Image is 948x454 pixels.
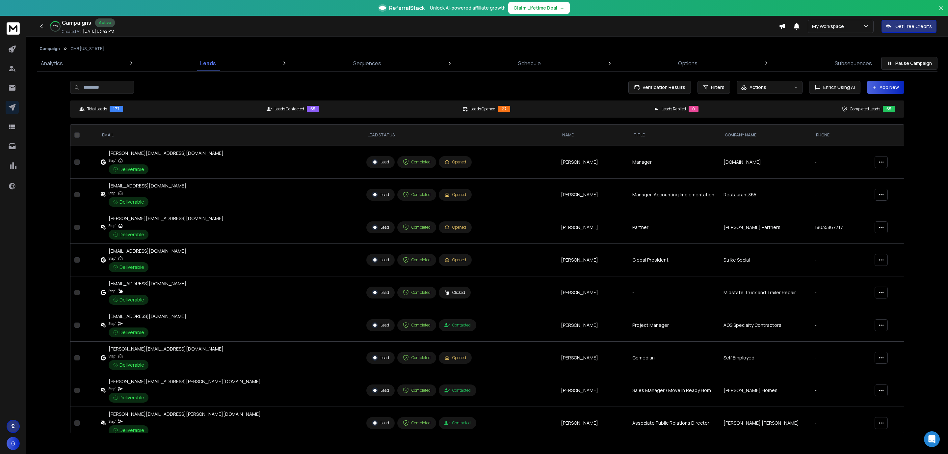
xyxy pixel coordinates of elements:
span: Filters [711,84,724,91]
a: Leads [196,55,220,71]
div: Lead [372,387,389,393]
span: Verification Results [640,84,685,91]
p: Options [678,59,698,67]
td: Partner [628,211,720,244]
th: EMAIL [97,125,362,146]
div: 177 [110,106,123,112]
td: [PERSON_NAME] [PERSON_NAME] [720,407,811,440]
p: Unlock AI-powered affiliate growth [430,5,506,11]
p: Leads [200,59,216,67]
th: Phone [811,125,871,146]
p: Step 1 [109,288,117,294]
button: Pause Campaign [881,57,937,70]
button: Verification Results [628,81,691,94]
p: CMB [US_STATE] [70,46,104,51]
div: [PERSON_NAME][EMAIL_ADDRESS][DOMAIN_NAME] [109,346,224,352]
button: Enrich Using AI [809,81,860,94]
td: 18035867717 [811,211,871,244]
p: Schedule [518,59,541,67]
td: [PERSON_NAME] [557,276,628,309]
td: [PERSON_NAME] [557,146,628,179]
div: Opened [444,225,466,230]
button: Claim Lifetime Deal→ [508,2,570,14]
td: [PERSON_NAME] [557,407,628,440]
button: Get Free Credits [882,20,936,33]
p: Subsequences [835,59,872,67]
h1: Campaigns [62,19,91,27]
p: Step 1 [109,157,117,164]
div: 0 [689,106,698,112]
div: Lead [372,355,389,361]
td: - [811,342,871,374]
div: Completed [403,224,431,230]
div: [PERSON_NAME][EMAIL_ADDRESS][DOMAIN_NAME] [109,215,224,222]
a: Sequences [349,55,385,71]
span: → [560,5,565,11]
td: - [811,407,871,440]
div: 65 [883,106,895,112]
p: My Workspace [812,23,847,30]
div: Lead [372,322,389,328]
td: - [811,244,871,276]
span: Deliverable [119,394,144,401]
td: Midstate Truck and Trailer Repair [720,276,811,309]
div: Completed [403,192,431,198]
td: - [628,276,720,309]
p: Step 1 [109,353,117,359]
div: Lead [372,224,389,230]
div: [EMAIL_ADDRESS][DOMAIN_NAME] [109,280,186,287]
div: Completed [403,420,431,426]
span: Deliverable [119,297,144,303]
div: Opened [444,257,466,263]
p: Step 1 [109,255,117,262]
div: [PERSON_NAME][EMAIL_ADDRESS][PERSON_NAME][DOMAIN_NAME] [109,411,261,417]
a: Schedule [514,55,545,71]
div: Opened [444,192,466,197]
p: Step 1 [109,190,117,196]
td: [DOMAIN_NAME] [720,146,811,179]
div: Open Intercom Messenger [924,431,940,447]
div: Completed [403,257,431,263]
button: G [7,437,20,450]
td: [PERSON_NAME] Homes [720,374,811,407]
td: Manager, Accounting Implementation [628,179,720,211]
p: Completed Leads [850,106,880,112]
td: Strike Social [720,244,811,276]
div: Active [95,18,115,27]
td: Sales Manager / Move In Ready Homes Specialist [628,374,720,407]
span: Deliverable [119,329,144,336]
div: Opened [444,159,466,165]
div: [PERSON_NAME][EMAIL_ADDRESS][DOMAIN_NAME] [109,150,224,156]
div: Lead [372,192,389,198]
td: - [811,309,871,342]
div: [EMAIL_ADDRESS][DOMAIN_NAME] [109,313,186,320]
div: 27 [498,106,510,112]
div: Lead [372,257,389,263]
a: Analytics [37,55,67,71]
td: AOS Specialty Contractors [720,309,811,342]
td: [PERSON_NAME] [557,342,628,374]
p: Step 1 [109,320,117,327]
div: Completed [403,322,431,328]
div: Completed [403,387,431,393]
div: Contacted [444,323,471,328]
th: LEAD STATUS [362,125,557,146]
span: Deliverable [119,199,144,205]
td: [PERSON_NAME] [557,244,628,276]
td: [PERSON_NAME] Partners [720,211,811,244]
td: Global President [628,244,720,276]
span: ReferralStack [389,4,425,12]
td: [PERSON_NAME] [557,179,628,211]
div: [PERSON_NAME][EMAIL_ADDRESS][PERSON_NAME][DOMAIN_NAME] [109,378,261,385]
td: Restaurant365 [720,179,811,211]
span: Deliverable [119,231,144,238]
span: Deliverable [119,427,144,434]
div: Contacted [444,420,471,426]
td: [PERSON_NAME] [557,374,628,407]
td: Comedian [628,342,720,374]
div: Lead [372,420,389,426]
p: Get Free Credits [895,23,932,30]
p: Leads Opened [470,106,495,112]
